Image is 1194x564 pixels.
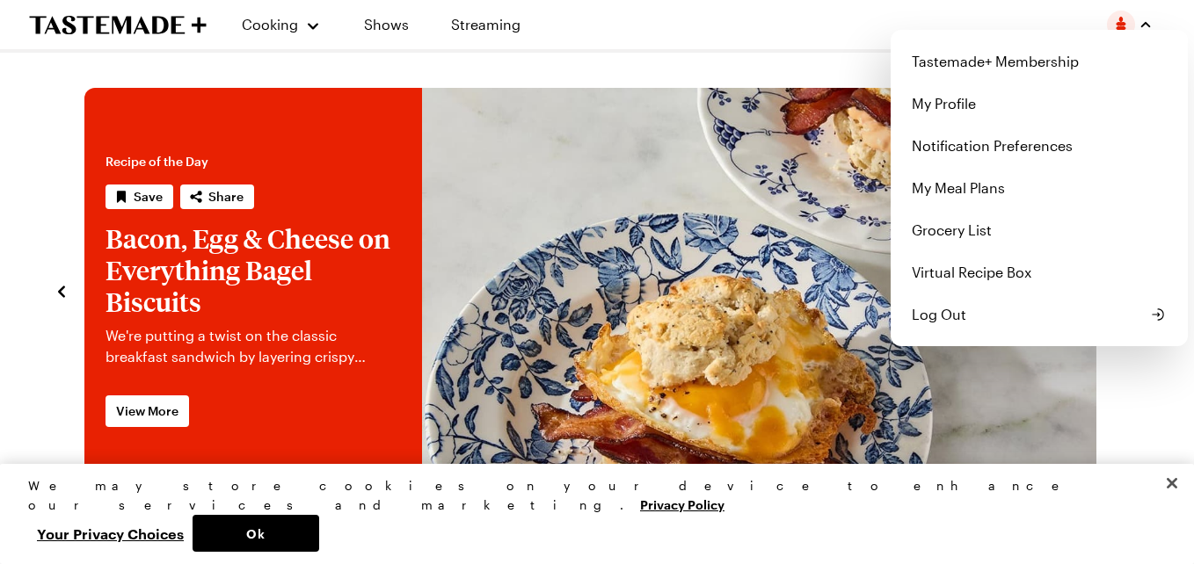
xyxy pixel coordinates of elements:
[901,251,1177,293] a: Virtual Recipe Box
[1107,11,1153,39] button: Profile picture
[901,125,1177,167] a: Notification Preferences
[891,30,1188,346] div: Profile picture
[901,167,1177,209] a: My Meal Plans
[901,83,1177,125] a: My Profile
[193,515,319,552] button: Ok
[912,304,966,325] span: Log Out
[28,515,193,552] button: Your Privacy Choices
[901,209,1177,251] a: Grocery List
[640,495,724,512] a: More information about your privacy, opens in a new tab
[1153,464,1191,503] button: Close
[1107,11,1135,39] img: Profile picture
[28,476,1151,515] div: We may store cookies on your device to enhance our services and marketing.
[901,40,1177,83] a: Tastemade+ Membership
[28,476,1151,552] div: Privacy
